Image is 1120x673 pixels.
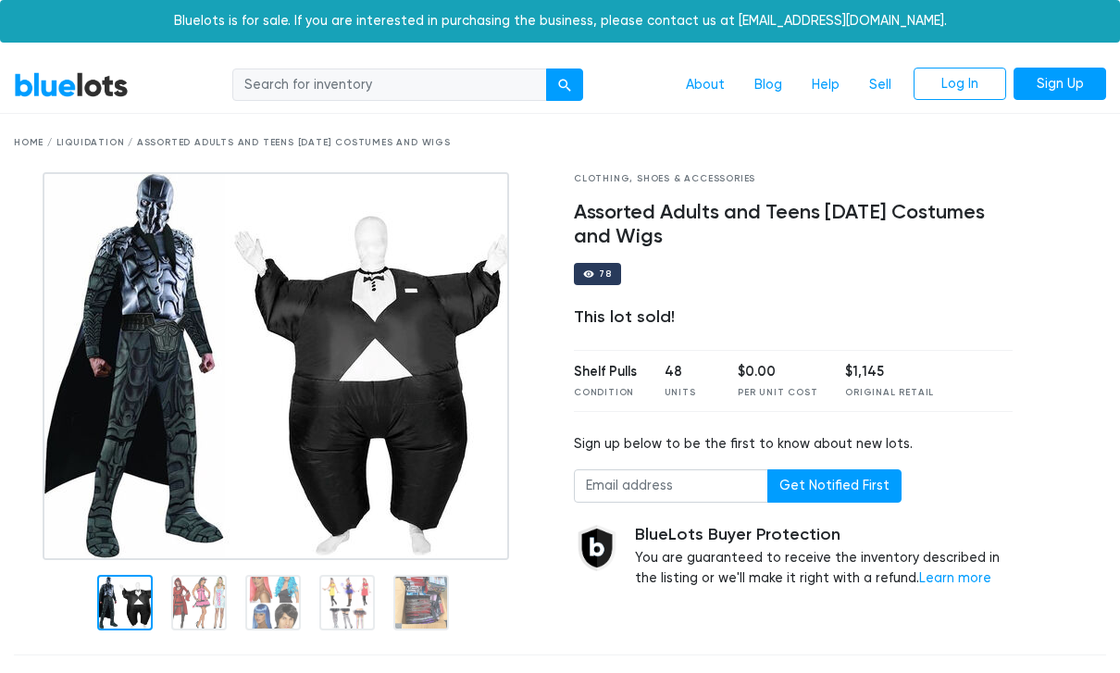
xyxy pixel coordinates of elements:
[738,386,817,400] div: Per Unit Cost
[574,307,1013,328] div: This lot sold!
[574,201,1013,249] h4: Assorted Adults and Teens [DATE] Costumes and Wigs
[599,269,612,279] div: 78
[854,68,906,103] a: Sell
[14,136,1106,150] div: Home / Liquidation / Assorted Adults and Teens [DATE] Costumes and Wigs
[574,362,637,382] div: Shelf Pulls
[665,362,711,382] div: 48
[797,68,854,103] a: Help
[845,362,934,382] div: $1,145
[671,68,740,103] a: About
[232,69,547,102] input: Search for inventory
[740,68,797,103] a: Blog
[574,469,768,503] input: Email address
[574,434,1013,455] div: Sign up below to be the first to know about new lots.
[1014,68,1106,101] a: Sign Up
[767,469,902,503] button: Get Notified First
[574,172,1013,186] div: Clothing, Shoes & Accessories
[635,525,1013,545] h5: BlueLots Buyer Protection
[919,570,991,586] a: Learn more
[845,386,934,400] div: Original Retail
[14,71,129,98] a: BlueLots
[43,172,509,560] img: f2a8366d-e4c8-47f6-b4ae-59386dfa5a46-1757620607.jpg
[665,386,711,400] div: Units
[738,362,817,382] div: $0.00
[574,525,620,571] img: buyer_protection_shield-3b65640a83011c7d3ede35a8e5a80bfdfaa6a97447f0071c1475b91a4b0b3d01.png
[574,386,637,400] div: Condition
[635,525,1013,589] div: You are guaranteed to receive the inventory described in the listing or we'll make it right with ...
[914,68,1006,101] a: Log In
